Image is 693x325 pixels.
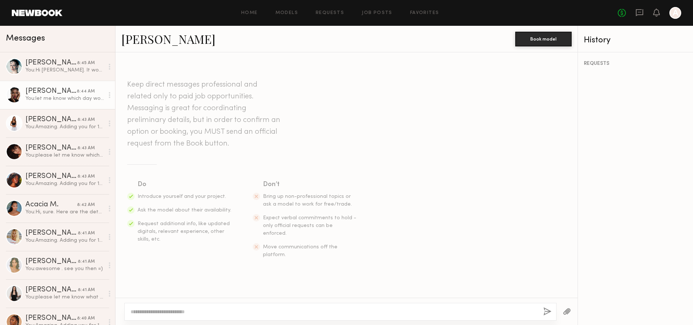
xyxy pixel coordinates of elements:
div: REQUESTS [584,61,687,66]
div: [PERSON_NAME] [25,258,78,265]
div: 8:42 AM [77,202,95,209]
div: 8:40 AM [77,315,95,322]
div: Acacia M. [25,201,77,209]
div: 8:45 AM [77,60,95,67]
a: Job Posts [362,11,392,15]
a: A [669,7,681,19]
div: 8:43 AM [77,116,95,123]
div: [PERSON_NAME] [25,173,77,180]
div: History [584,36,687,45]
div: 8:43 AM [77,173,95,180]
a: Home [241,11,258,15]
span: Move communications off the platform. [263,245,337,257]
span: Expect verbal commitments to hold - only official requests can be enforced. [263,216,356,236]
div: You: please let me know what day you can come in, I will go ahead and add you [25,294,104,301]
a: Requests [316,11,344,15]
div: [PERSON_NAME] [25,59,77,67]
div: You: Amazing. Adding you for 10/7 or 10/8! Our photoshoot will be more focused on the product on ... [25,123,104,130]
div: You: awesome . see you then =) [25,265,104,272]
div: [PERSON_NAME] [25,286,78,294]
div: You: let me know which day works for you, so I can go ahead and add you to the list [25,95,104,102]
div: You: Hi, sure. Here are the details for the casting. Our photoshoot will be more focused on the p... [25,209,104,216]
div: 8:41 AM [78,230,95,237]
span: Bring up non-professional topics or ask a model to work for free/trade. [263,194,352,207]
div: [PERSON_NAME] [25,230,78,237]
div: You: Hi [PERSON_NAME]. It would be amazing if you can send in photos/ videos of your legs? Our ma... [25,67,104,74]
div: [PERSON_NAME] [25,144,77,152]
div: 8:44 AM [77,88,95,95]
span: Ask the model about their availability. [138,208,231,213]
div: You: Amazing. Adding you for 10/8 or the 9th! Our photoshoot will be more focused on the product ... [25,237,104,244]
a: Favorites [410,11,439,15]
a: [PERSON_NAME] [121,31,215,47]
div: [PERSON_NAME] [25,88,77,95]
button: Book model [515,32,572,46]
div: You: Amazing. Adding you for 10/8! Our photoshoot will be more focused on the product on the foot... [25,180,104,187]
a: Book model [515,35,572,42]
div: 8:41 AM [78,258,95,265]
a: Models [276,11,298,15]
header: Keep direct messages professional and related only to paid job opportunities. Messaging is great ... [127,79,282,150]
span: Messages [6,34,45,43]
div: You: please let me know which day works for you, so I can go ahead and add you to the list [25,152,104,159]
div: 8:43 AM [77,145,95,152]
span: Introduce yourself and your project. [138,194,226,199]
div: 8:41 AM [78,287,95,294]
div: [PERSON_NAME] [25,315,77,322]
div: [PERSON_NAME] [25,116,77,123]
div: Do [138,179,232,190]
div: Don’t [263,179,357,190]
span: Request additional info, like updated digitals, relevant experience, other skills, etc. [138,221,230,242]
